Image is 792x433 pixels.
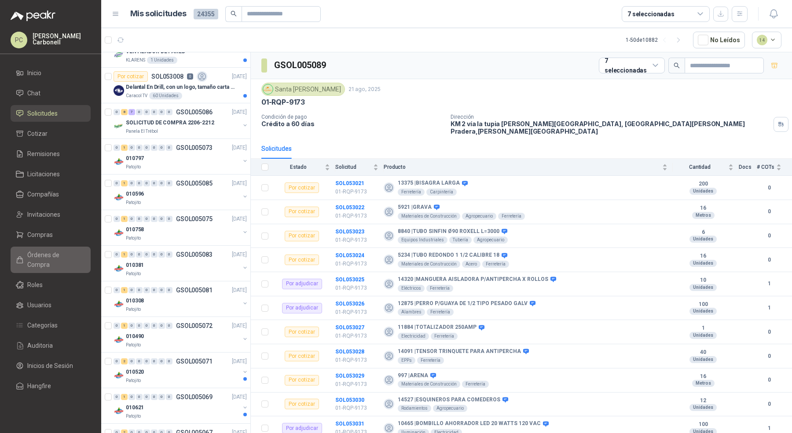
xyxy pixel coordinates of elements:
[11,317,91,334] a: Categorías
[335,324,364,331] b: SOL053027
[114,370,124,381] img: Company Logo
[335,332,378,340] p: 01-RQP-9173
[27,381,51,391] span: Hangfire
[128,323,135,329] div: 0
[114,358,120,364] div: 0
[121,145,128,151] div: 1
[285,327,319,337] div: Por cotizar
[274,159,335,176] th: Estado
[114,249,249,277] a: 0 1 0 0 0 0 0 0 GSOL005083[DATE] Company Logo010381Patojito
[176,394,213,400] p: GSOL005069
[398,285,425,292] div: Eléctricos
[128,109,135,115] div: 7
[232,393,247,401] p: [DATE]
[431,333,458,340] div: Ferretería
[151,251,158,258] div: 0
[33,33,91,45] p: [PERSON_NAME] Carbonell
[27,361,73,371] span: Inicios de Sesión
[335,260,378,268] p: 01-RQP-9173
[143,180,150,186] div: 0
[673,181,733,188] b: 200
[11,337,91,354] a: Auditoria
[11,32,27,48] div: PC
[114,394,120,400] div: 0
[232,322,247,330] p: [DATE]
[27,341,53,350] span: Auditoria
[11,85,91,102] a: Chat
[114,142,249,171] a: 0 1 0 0 0 0 0 0 GSOL005073[DATE] Company Logo010797Patojito
[11,186,91,203] a: Compañías
[126,164,141,171] p: Patojito
[673,205,733,212] b: 16
[27,250,82,269] span: Órdenes de Compra
[757,280,781,288] b: 1
[114,320,249,349] a: 0 1 0 0 0 0 0 0 GSOL005072[DATE] Company Logo010490Patojito
[335,229,364,235] b: SOL053023
[335,301,364,307] a: SOL053026
[128,216,135,222] div: 0
[757,207,781,216] b: 0
[449,237,472,244] div: Tubería
[114,192,124,203] img: Company Logo
[232,286,247,295] p: [DATE]
[426,189,457,196] div: Carpintería
[194,9,218,19] span: 24355
[176,145,213,151] p: GSOL005073
[335,373,364,379] b: SOL053029
[27,149,60,159] span: Remisiones
[151,145,158,151] div: 0
[689,236,717,243] div: Unidades
[335,421,364,427] b: SOL053031
[126,57,145,64] p: KLARENS
[128,358,135,364] div: 0
[136,394,143,400] div: 0
[348,85,381,94] p: 21 ago, 2025
[114,356,249,384] a: 0 2 0 0 0 0 0 0 GSOL005071[DATE] Company Logo010520Patojito
[462,213,496,220] div: Agropecuario
[739,159,757,176] th: Docs
[130,7,187,20] h1: Mis solicitudes
[158,145,165,151] div: 0
[335,308,378,317] p: 01-RQP-9173
[114,228,124,238] img: Company Logo
[689,308,717,315] div: Unidades
[114,121,124,131] img: Company Logo
[166,180,172,186] div: 0
[757,164,774,170] span: # COTs
[282,303,322,313] div: Por adjudicar
[11,226,91,243] a: Compras
[27,129,48,138] span: Cotizar
[398,180,460,187] b: 13375 | BISAGRA LARGA
[692,212,715,219] div: Metros
[136,216,143,222] div: 0
[136,145,143,151] div: 0
[285,255,319,265] div: Por cotizar
[757,232,781,240] b: 0
[143,323,150,329] div: 0
[335,204,364,211] a: SOL053022
[335,164,371,170] span: Solicitud
[126,413,141,420] p: Patojito
[232,215,247,223] p: [DATE]
[335,159,384,176] th: Solicitud
[114,335,124,345] img: Company Logo
[398,309,425,316] div: Alambres
[27,210,60,219] span: Invitaciones
[147,57,177,64] div: 1 Unidades
[176,287,213,293] p: GSOL005081
[398,237,447,244] div: Equipos Industriales
[27,320,58,330] span: Categorías
[176,109,213,115] p: GSOL005086
[126,342,141,349] p: Patojito
[136,358,143,364] div: 0
[752,32,782,48] button: 14
[187,73,193,80] p: 0
[335,180,364,186] b: SOL053021
[261,120,444,127] p: Crédito a 60 días
[126,261,144,269] p: 010381
[121,180,128,186] div: 1
[693,32,745,48] button: No Leídos
[158,287,165,293] div: 0
[136,323,143,329] div: 0
[158,180,165,186] div: 0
